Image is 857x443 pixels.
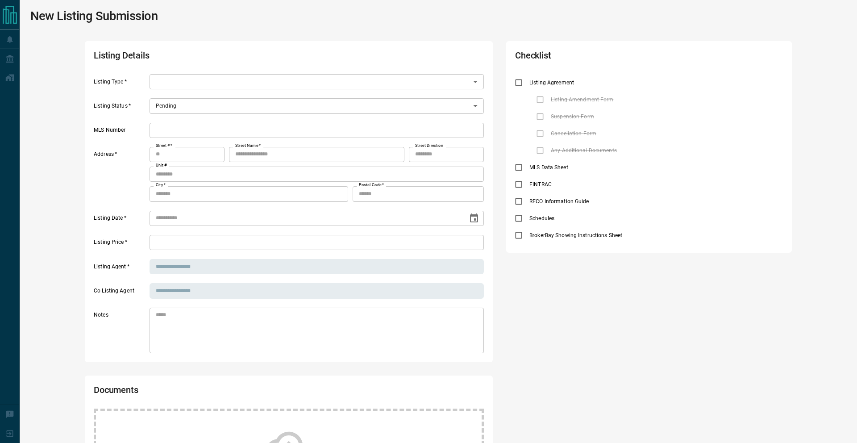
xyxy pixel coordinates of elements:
[515,50,676,65] h2: Checklist
[94,287,147,299] label: Co Listing Agent
[94,126,147,138] label: MLS Number
[94,78,147,90] label: Listing Type
[94,102,147,114] label: Listing Status
[94,50,328,65] h2: Listing Details
[527,197,591,205] span: RECO Information Guide
[527,180,554,188] span: FINTRAC
[527,231,624,239] span: BrokerBay Showing Instructions Sheet
[30,9,158,23] h1: New Listing Submission
[549,146,619,155] span: Any Additional Documents
[549,130,599,138] span: Cancellation Form
[94,263,147,275] label: Listing Agent
[359,182,384,188] label: Postal Code
[94,384,328,400] h2: Documents
[415,143,443,149] label: Street Direction
[156,143,172,149] label: Street #
[94,311,147,353] label: Notes
[235,143,261,149] label: Street Name
[527,163,570,171] span: MLS Data Sheet
[156,182,166,188] label: City
[527,79,576,87] span: Listing Agreement
[549,113,596,121] span: Suspension Form
[94,238,147,250] label: Listing Price
[527,214,557,222] span: Schedules
[549,96,616,104] span: Listing Amendment Form
[150,98,484,113] div: Pending
[465,209,483,227] button: Choose date
[94,214,147,226] label: Listing Date
[156,163,167,168] label: Unit #
[94,150,147,201] label: Address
